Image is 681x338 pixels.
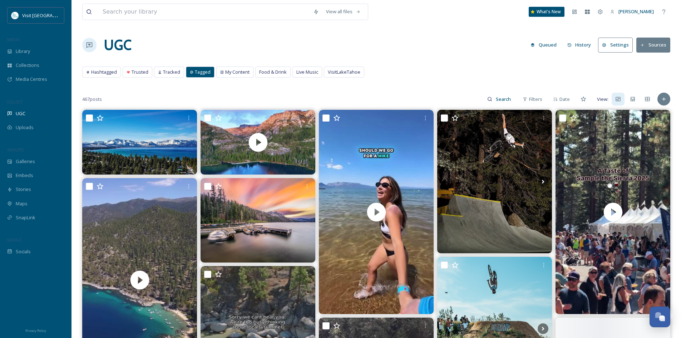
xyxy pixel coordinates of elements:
span: Live Music [296,69,318,75]
a: UGC [104,34,132,56]
span: Trusted [132,69,148,75]
span: View: [597,96,608,103]
span: Maps [16,200,28,207]
span: Tracked [163,69,180,75]
span: Collections [16,62,39,69]
span: Filters [529,96,542,103]
a: Settings [598,38,636,52]
button: History [564,38,595,52]
span: Privacy Policy [25,328,46,333]
span: Tagged [195,69,211,75]
span: SnapLink [16,214,35,221]
video: thebakedbear has the *best* cookie ice cream sandwiches—& they’re customizable! 🍪🍦The combo of th... [319,110,434,314]
span: My Content [225,69,250,75]
span: Visit [GEOGRAPHIC_DATA] [22,12,78,19]
span: UGC [16,110,25,117]
img: From breathtaking views to endless adventures, our partner visitlaketahoe_official makes every tr... [82,110,197,175]
video: This place truly takes my breath away. Day ✌️ of flying the drone🚁🎥. What a fun new toy. #laketah... [201,110,315,175]
img: thumbnail [201,110,315,175]
a: [PERSON_NAME] [607,5,657,19]
span: VisitLakeTahoe [328,69,360,75]
a: History [564,38,598,52]
span: Food & Drink [259,69,287,75]
img: thumbnail [319,110,434,314]
input: Search your library [99,4,310,20]
a: Queued [527,38,564,52]
span: Uploads [16,124,34,131]
img: 🔥 Meet karlimmers, the first person ever to land a 1440 on a BMX, and he’s doing it with one eye.... [437,110,552,253]
button: Open Chat [650,307,670,327]
span: WIDGETS [7,147,24,152]
span: Hashtagged [91,69,117,75]
span: COLLECT [7,99,23,104]
span: [PERSON_NAME] [618,8,654,15]
span: 467 posts [82,96,102,103]
button: Queued [527,38,560,52]
img: download.jpeg [11,12,19,19]
button: Settings [598,38,633,52]
span: Socials [16,248,31,255]
a: Privacy Policy [25,326,46,334]
img: thumbnail [556,110,670,314]
span: Embeds [16,172,33,179]
span: Library [16,48,30,55]
video: We’re still daydreaming and drooling over this amazing event. 💭 If you loved this event as much a... [556,110,670,314]
a: View all files [322,5,364,19]
a: What's New [529,7,564,17]
span: MEDIA [7,37,20,42]
span: Date [559,96,570,103]
img: At the risk of ruining a good thing, Lower Echo Lake is my favorite spot to go for Fall sunsets. ... [201,178,315,263]
span: Galleries [16,158,35,165]
span: Media Centres [16,76,47,83]
span: SOCIALS [7,237,21,243]
button: Sources [636,38,670,52]
span: Stories [16,186,31,193]
input: Search [492,92,515,106]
